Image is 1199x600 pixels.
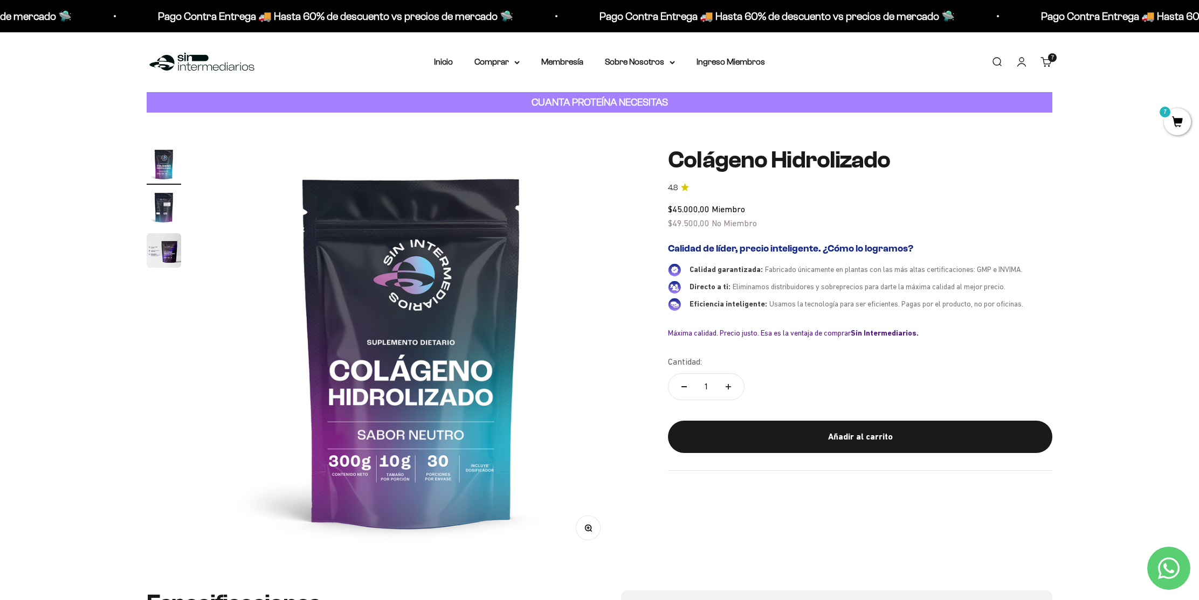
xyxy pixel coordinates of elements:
[668,421,1052,453] button: Añadir al carrito
[668,263,681,276] img: Calidad garantizada
[713,374,744,400] button: Aumentar cantidad
[147,8,502,25] p: Pago Contra Entrega 🚚 Hasta 60% de descuento vs precios de mercado 🛸
[147,190,181,228] button: Ir al artículo 2
[668,204,709,214] span: $45.000,00
[147,233,181,268] img: Colágeno Hidrolizado
[765,265,1023,274] span: Fabricado únicamente en plantas con las más altas certificaciones: GMP e INVIMA.
[712,204,745,214] span: Miembro
[668,298,681,311] img: Eficiencia inteligente
[1164,117,1191,129] a: 7
[769,299,1023,308] span: Usamos la tecnología para ser eficientes. Pagas por el producto, no por oficinas.
[474,55,520,69] summary: Comprar
[668,355,702,369] label: Cantidad:
[712,218,757,228] span: No Miembro
[697,57,765,66] a: Ingreso Miembros
[690,430,1031,444] div: Añadir al carrito
[668,243,1052,255] h2: Calidad de líder, precio inteligente. ¿Cómo lo logramos?
[147,190,181,225] img: Colágeno Hidrolizado
[668,147,1052,173] h1: Colágeno Hidrolizado
[434,57,453,66] a: Inicio
[668,182,1052,194] a: 4.84.8 de 5.0 estrellas
[532,96,668,108] strong: CUANTA PROTEÍNA NECESITAS
[605,55,675,69] summary: Sobre Nosotros
[690,282,731,291] span: Directo a ti:
[668,281,681,294] img: Directo a ti
[690,299,767,308] span: Eficiencia inteligente:
[851,329,919,337] b: Sin Intermediarios.
[733,282,1005,291] span: Eliminamos distribuidores y sobreprecios para darte la máxima calidad al mejor precio.
[668,218,709,228] span: $49.500,00
[668,328,1052,338] div: Máxima calidad. Precio justo. Esa es la ventaja de comprar
[147,233,181,271] button: Ir al artículo 3
[1159,106,1172,118] mark: 7
[541,57,583,66] a: Membresía
[669,374,700,400] button: Reducir cantidad
[1051,55,1054,60] span: 7
[588,8,943,25] p: Pago Contra Entrega 🚚 Hasta 60% de descuento vs precios de mercado 🛸
[668,182,678,194] span: 4.8
[147,147,181,182] img: Colágeno Hidrolizado
[690,265,763,274] span: Calidad garantizada:
[147,147,181,185] button: Ir al artículo 1
[207,147,616,556] img: Colágeno Hidrolizado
